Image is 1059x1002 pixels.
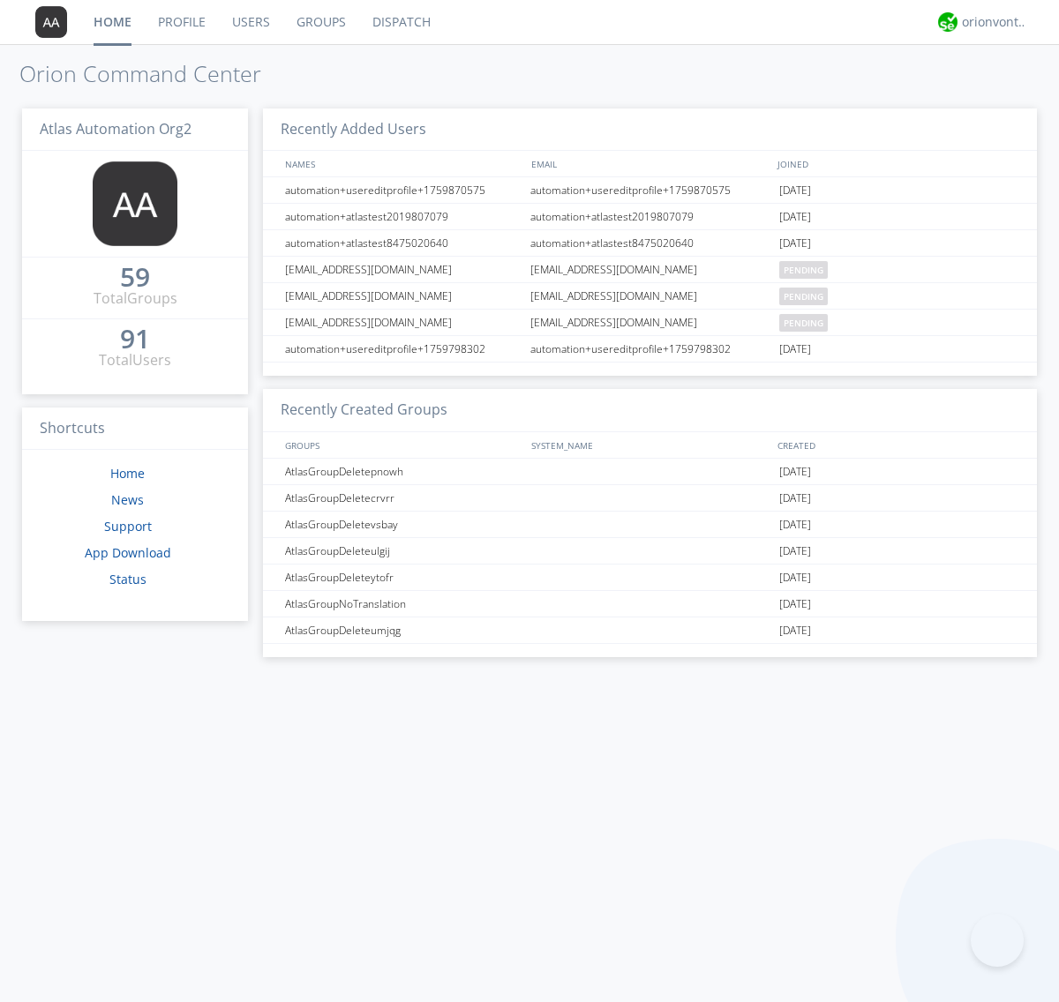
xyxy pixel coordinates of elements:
div: automation+usereditprofile+1759798302 [281,336,525,362]
div: 59 [120,268,150,286]
div: EMAIL [527,151,773,176]
div: automation+usereditprofile+1759798302 [526,336,775,362]
div: automation+usereditprofile+1759870575 [281,177,525,203]
span: [DATE] [779,336,811,363]
div: automation+usereditprofile+1759870575 [526,177,775,203]
div: AtlasGroupDeleteulgij [281,538,525,564]
a: automation+usereditprofile+1759870575automation+usereditprofile+1759870575[DATE] [263,177,1037,204]
div: 91 [120,330,150,348]
a: automation+usereditprofile+1759798302automation+usereditprofile+1759798302[DATE] [263,336,1037,363]
div: GROUPS [281,432,522,458]
div: automation+atlastest8475020640 [281,230,525,256]
a: App Download [85,544,171,561]
a: AtlasGroupDeleteulgij[DATE] [263,538,1037,565]
a: Home [110,465,145,482]
a: AtlasGroupDeleteumjqg[DATE] [263,617,1037,644]
img: 373638.png [93,161,177,246]
a: News [111,491,144,508]
a: automation+atlastest8475020640automation+atlastest8475020640[DATE] [263,230,1037,257]
div: AtlasGroupDeletevsbay [281,512,525,537]
a: [EMAIL_ADDRESS][DOMAIN_NAME][EMAIL_ADDRESS][DOMAIN_NAME]pending [263,283,1037,310]
span: [DATE] [779,591,811,617]
a: Status [109,571,146,587]
div: [EMAIL_ADDRESS][DOMAIN_NAME] [526,310,775,335]
div: JOINED [773,151,1020,176]
iframe: Toggle Customer Support [971,914,1024,967]
div: automation+atlastest2019807079 [281,204,525,229]
span: [DATE] [779,177,811,204]
a: AtlasGroupDeleteytofr[DATE] [263,565,1037,591]
a: [EMAIL_ADDRESS][DOMAIN_NAME][EMAIL_ADDRESS][DOMAIN_NAME]pending [263,310,1037,336]
a: AtlasGroupDeletepnowh[DATE] [263,459,1037,485]
a: automation+atlastest2019807079automation+atlastest2019807079[DATE] [263,204,1037,230]
div: automation+atlastest8475020640 [526,230,775,256]
span: [DATE] [779,204,811,230]
span: [DATE] [779,617,811,644]
a: AtlasGroupDeletecrvrr[DATE] [263,485,1037,512]
span: [DATE] [779,459,811,485]
div: [EMAIL_ADDRESS][DOMAIN_NAME] [526,257,775,282]
div: [EMAIL_ADDRESS][DOMAIN_NAME] [281,283,525,309]
div: AtlasGroupDeletecrvrr [281,485,525,511]
a: AtlasGroupNoTranslation[DATE] [263,591,1037,617]
a: 91 [120,330,150,350]
div: CREATED [773,432,1020,458]
div: AtlasGroupNoTranslation [281,591,525,617]
span: [DATE] [779,538,811,565]
div: [EMAIL_ADDRESS][DOMAIN_NAME] [281,257,525,282]
div: [EMAIL_ADDRESS][DOMAIN_NAME] [281,310,525,335]
div: [EMAIL_ADDRESS][DOMAIN_NAME] [526,283,775,309]
img: 29d36aed6fa347d5a1537e7736e6aa13 [938,12,958,32]
span: [DATE] [779,512,811,538]
span: [DATE] [779,565,811,591]
a: Support [104,518,152,535]
h3: Recently Added Users [263,108,1037,152]
span: Atlas Automation Org2 [40,119,192,138]
span: pending [779,314,828,332]
a: [EMAIL_ADDRESS][DOMAIN_NAME][EMAIL_ADDRESS][DOMAIN_NAME]pending [263,257,1037,283]
div: SYSTEM_NAME [527,432,773,458]
h3: Shortcuts [22,408,248,451]
span: [DATE] [779,485,811,512]
span: pending [779,261,828,279]
span: [DATE] [779,230,811,257]
div: AtlasGroupDeleteytofr [281,565,525,590]
div: AtlasGroupDeletepnowh [281,459,525,484]
div: orionvontas+atlas+automation+org2 [962,13,1028,31]
div: AtlasGroupDeleteumjqg [281,617,525,643]
div: Total Groups [94,288,177,309]
div: Total Users [99,350,171,370]
a: 59 [120,268,150,288]
h3: Recently Created Groups [263,389,1037,432]
div: NAMES [281,151,522,176]
a: AtlasGroupDeletevsbay[DATE] [263,512,1037,538]
span: pending [779,288,828,305]
div: automation+atlastest2019807079 [526,204,775,229]
img: 373638.png [35,6,67,38]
